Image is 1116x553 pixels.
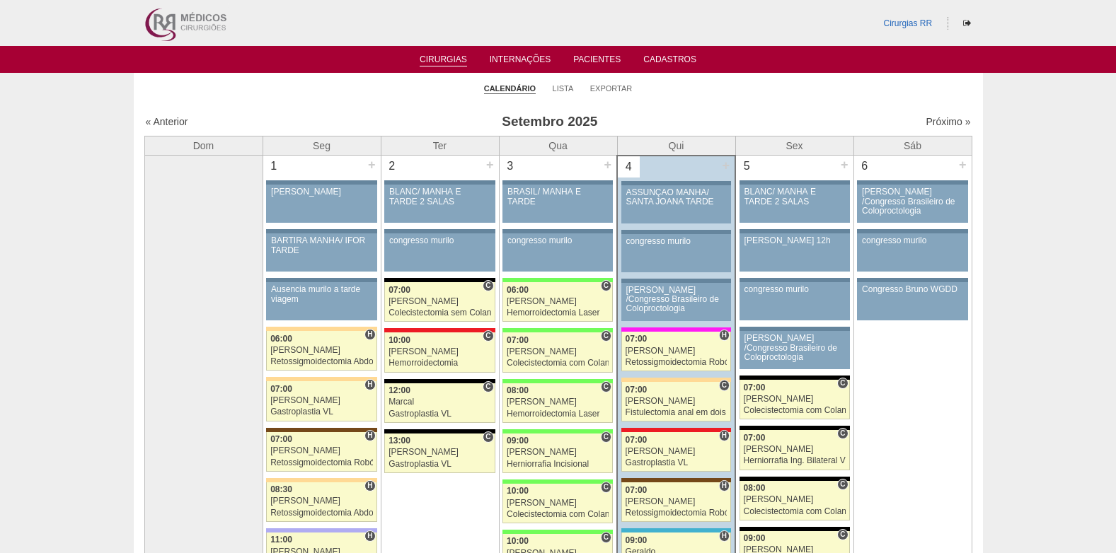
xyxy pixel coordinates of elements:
[270,458,373,467] div: Retossigmoidectomia Robótica
[626,397,727,406] div: [PERSON_NAME]
[507,285,529,295] span: 06:00
[601,482,611,493] span: Consultório
[484,83,536,94] a: Calendário
[502,233,613,272] a: congresso murilo
[839,156,851,174] div: +
[719,380,730,391] span: Consultório
[744,285,845,294] div: congresso murilo
[626,347,727,356] div: [PERSON_NAME]
[266,428,376,432] div: Key: Santa Joana
[837,428,848,439] span: Consultório
[857,278,967,282] div: Key: Aviso
[740,426,850,430] div: Key: Blanc
[626,458,727,467] div: Gastroplastia VL
[270,384,292,394] span: 07:00
[270,407,373,417] div: Gastroplastia VL
[957,156,969,174] div: +
[270,434,292,444] span: 07:00
[626,334,648,344] span: 07:00
[621,234,731,272] a: congresso murilo
[483,330,493,342] span: Consultório
[484,156,496,174] div: +
[502,278,613,282] div: Key: Brasil
[389,335,410,345] span: 10:00
[502,479,613,484] div: Key: Brasil
[146,116,188,127] a: « Anterior
[389,297,491,306] div: [PERSON_NAME]
[621,378,731,382] div: Key: Bartira
[744,236,845,245] div: [PERSON_NAME] 12h
[389,308,491,318] div: Colecistectomia sem Colangiografia VL
[507,359,609,368] div: Colecistectomia com Colangiografia VL
[740,278,850,282] div: Key: Aviso
[389,359,491,368] div: Hemorroidectomia
[364,430,375,441] span: Hospital
[719,330,730,341] span: Hospital
[507,297,609,306] div: [PERSON_NAME]
[266,432,376,472] a: H 07:00 [PERSON_NAME] Retossigmoidectomia Robótica
[621,382,731,421] a: C 07:00 [PERSON_NAME] Fistulectomia anal em dois tempos
[736,156,758,177] div: 5
[507,308,609,318] div: Hemorroidectomia Laser
[483,381,493,392] span: Consultório
[744,483,766,493] span: 08:00
[384,185,495,223] a: BLANC/ MANHÃ E TARDE 2 SALAS
[626,447,727,456] div: [PERSON_NAME]
[837,529,848,540] span: Consultório
[740,430,850,470] a: C 07:00 [PERSON_NAME] Herniorrafia Ing. Bilateral VL
[837,378,848,389] span: Consultório
[389,285,410,295] span: 07:00
[601,280,611,291] span: Consultório
[384,282,495,322] a: C 07:00 [PERSON_NAME] Colecistectomia sem Colangiografia VL
[719,530,730,542] span: Hospital
[502,530,613,534] div: Key: Brasil
[617,136,735,156] th: Qui
[744,383,766,392] span: 07:00
[483,280,493,291] span: Consultório
[857,229,967,233] div: Key: Aviso
[266,377,376,381] div: Key: Bartira
[862,187,963,216] div: [PERSON_NAME] /Congresso Brasileiro de Coloproctologia
[502,379,613,383] div: Key: Brasil
[499,136,617,156] th: Qua
[626,286,727,314] div: [PERSON_NAME] /Congresso Brasileiro de Coloproctologia
[740,282,850,320] a: congresso murilo
[502,383,613,423] a: C 08:00 [PERSON_NAME] Hemorroidectomia Laser
[601,532,611,543] span: Consultório
[381,156,403,177] div: 2
[502,180,613,185] div: Key: Aviso
[266,482,376,522] a: H 08:30 [PERSON_NAME] Retossigmoidectomia Abdominal VL
[502,484,613,523] a: C 10:00 [PERSON_NAME] Colecistectomia com Colangiografia VL
[926,116,970,127] a: Próximo »
[389,436,410,446] span: 13:00
[621,432,731,472] a: H 07:00 [PERSON_NAME] Gastroplastia VL
[266,233,376,272] a: BARTIRA MANHÃ/ IFOR TARDE
[621,279,731,283] div: Key: Aviso
[502,433,613,473] a: C 09:00 [PERSON_NAME] Herniorrafia Incisional
[364,379,375,390] span: Hospital
[740,376,850,380] div: Key: Blanc
[266,180,376,185] div: Key: Aviso
[384,229,495,233] div: Key: Aviso
[573,54,621,69] a: Pacientes
[626,188,727,206] div: ASSUNÇÃO MANHÃ/ SANTA JOANA TARDE
[621,181,731,185] div: Key: Aviso
[621,327,731,332] div: Key: Pro Matre
[601,381,611,392] span: Consultório
[266,229,376,233] div: Key: Aviso
[857,180,967,185] div: Key: Aviso
[384,383,495,423] a: C 12:00 Marcal Gastroplastia VL
[621,428,731,432] div: Key: Assunção
[853,136,972,156] th: Sáb
[384,180,495,185] div: Key: Aviso
[384,233,495,272] a: congresso murilo
[854,156,876,177] div: 6
[857,282,967,320] a: Congresso Bruno WGDD
[621,230,731,234] div: Key: Aviso
[601,330,611,342] span: Consultório
[857,233,967,272] a: congresso murilo
[384,429,495,433] div: Key: Blanc
[502,328,613,332] div: Key: Brasil
[643,54,696,69] a: Cadastros
[740,229,850,233] div: Key: Aviso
